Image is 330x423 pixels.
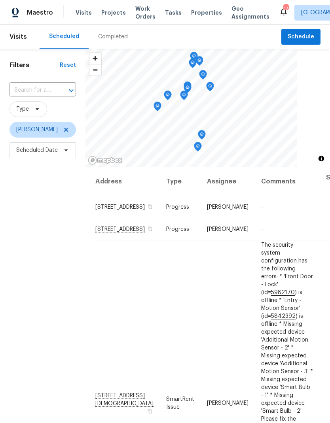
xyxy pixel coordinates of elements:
span: [PERSON_NAME] [16,126,58,134]
span: Toggle attribution [319,154,324,163]
div: Map marker [154,102,161,114]
div: Map marker [198,130,206,142]
h1: Filters [9,61,60,69]
th: Comments [255,167,320,196]
span: Visits [9,28,27,45]
span: Type [16,105,29,113]
span: Properties [191,9,222,17]
span: Tasks [165,10,182,15]
span: Maestro [27,9,53,17]
div: Map marker [199,70,207,82]
span: Scheduled Date [16,146,58,154]
div: Map marker [195,56,203,68]
div: Map marker [184,81,192,94]
button: Open [66,85,77,96]
span: [PERSON_NAME] [207,400,248,406]
div: Scheduled [49,32,79,40]
span: Progress [166,204,189,210]
div: Map marker [194,142,202,154]
th: Assignee [201,167,255,196]
div: Map marker [184,83,192,96]
span: Projects [101,9,126,17]
div: Map marker [206,82,214,94]
span: Visits [76,9,92,17]
span: Progress [166,227,189,232]
button: Zoom out [89,64,101,76]
span: Work Orders [135,5,156,21]
span: - [261,227,263,232]
button: Copy Address [146,225,154,232]
div: Map marker [164,91,172,103]
input: Search for an address... [9,84,54,96]
div: Map marker [180,91,188,103]
button: Copy Address [146,203,154,210]
span: SmartRent Issue [166,396,194,410]
div: 17 [283,5,288,13]
button: Schedule [281,29,321,45]
button: Zoom in [89,53,101,64]
div: Completed [98,33,128,41]
div: Map marker [189,59,197,71]
span: Geo Assignments [231,5,269,21]
a: Mapbox homepage [88,156,123,165]
div: Reset [60,61,76,69]
span: Schedule [288,32,314,42]
button: Copy Address [146,407,154,414]
div: Map marker [190,52,198,64]
span: - [261,204,263,210]
button: Toggle attribution [317,154,326,163]
canvas: Map [85,49,297,167]
span: [PERSON_NAME] [207,227,248,232]
th: Type [160,167,201,196]
span: [PERSON_NAME] [207,204,248,210]
th: Address [95,167,160,196]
